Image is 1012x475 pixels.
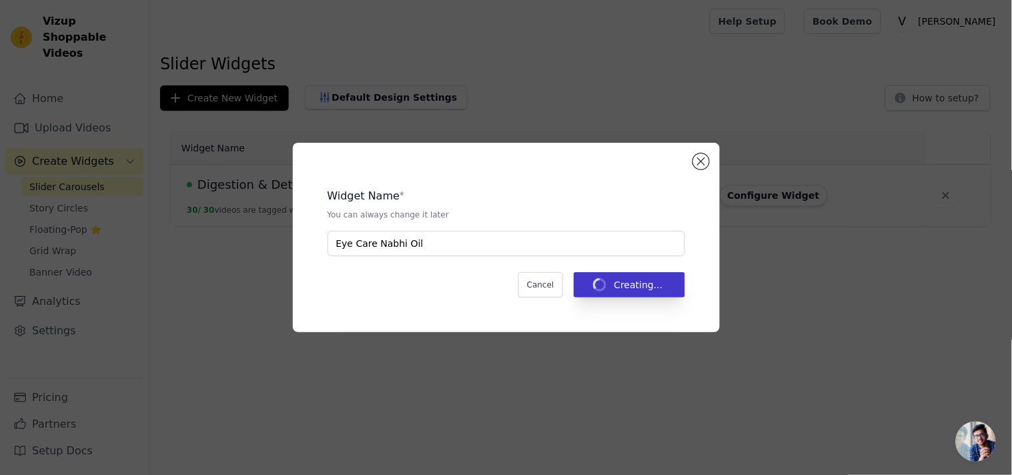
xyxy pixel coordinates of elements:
[956,422,996,462] a: Open chat
[328,209,685,220] p: You can always change it later
[518,272,563,298] button: Cancel
[328,188,400,204] legend: Widget Name
[693,153,709,169] button: Close modal
[574,272,685,298] button: Creating...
